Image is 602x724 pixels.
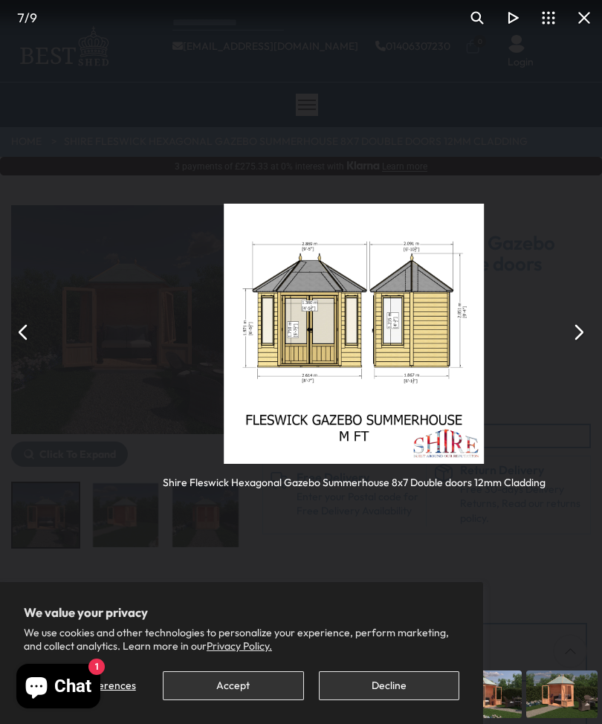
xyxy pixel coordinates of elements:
[207,639,272,653] a: Privacy Policy.
[24,626,459,653] p: We use cookies and other technologies to personalize your experience, perform marketing, and coll...
[24,606,459,619] h2: We value your privacy
[12,664,105,712] inbox-online-store-chat: Shopify online store chat
[560,314,596,350] button: Next
[163,464,546,490] div: Shire Fleswick Hexagonal Gazebo Summerhouse 8x7 Double doors 12mm Cladding
[30,10,37,25] span: 9
[17,10,25,25] span: 7
[319,671,459,700] button: Decline
[163,671,303,700] button: Accept
[6,314,42,350] button: Previous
